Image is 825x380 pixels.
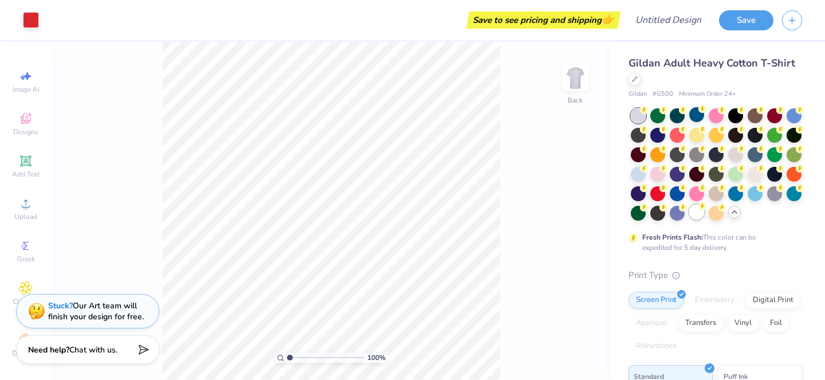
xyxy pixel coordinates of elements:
span: Minimum Order: 24 + [679,89,736,99]
span: Decorate [12,348,40,358]
input: Untitled Design [626,9,710,32]
div: Rhinestones [628,338,684,355]
span: Gildan [628,89,647,99]
div: Embroidery [687,292,742,309]
div: Our Art team will finish your design for free. [48,300,144,322]
span: Designs [13,127,38,136]
div: Screen Print [628,292,684,309]
div: This color can be expedited for 5 day delivery. [642,232,783,253]
span: Chat with us. [69,344,117,355]
button: Save [719,10,773,30]
span: Gildan Adult Heavy Cotton T-Shirt [628,56,795,70]
span: Add Text [12,170,40,179]
strong: Need help? [28,344,69,355]
div: Print Type [628,269,802,282]
div: Back [568,95,583,105]
strong: Fresh Prints Flash: [642,233,703,242]
span: Upload [14,212,37,221]
div: Applique [628,315,674,332]
div: Vinyl [727,315,759,332]
div: Foil [763,315,789,332]
strong: Stuck? [48,300,73,311]
span: Image AI [13,85,40,94]
div: Transfers [678,315,724,332]
div: Save to see pricing and shipping [469,11,618,29]
span: # G500 [653,89,673,99]
span: 100 % [367,352,386,363]
span: Greek [17,254,35,264]
span: Clipart & logos [6,297,46,315]
div: Digital Print [745,292,801,309]
span: 👉 [602,13,614,26]
img: Back [564,66,587,89]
